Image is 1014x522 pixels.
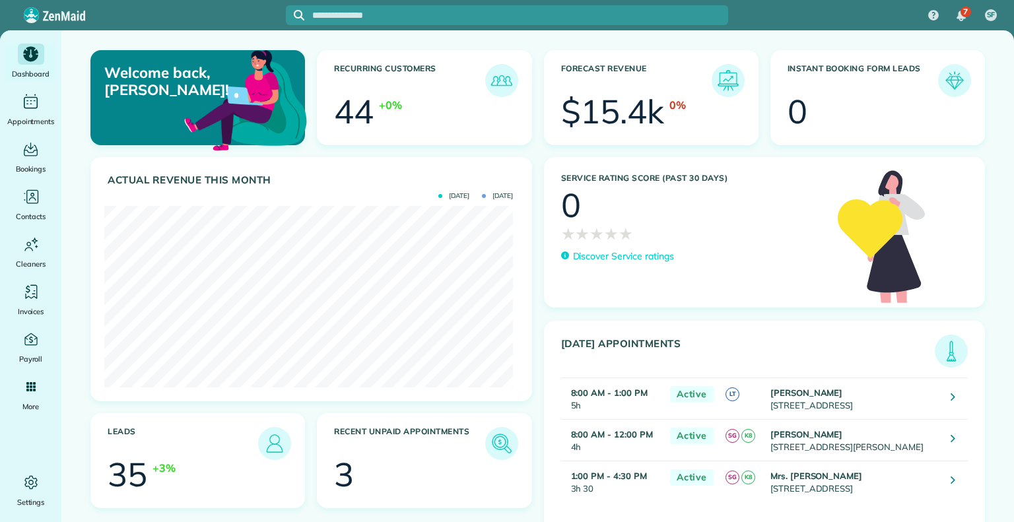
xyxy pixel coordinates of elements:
[379,97,402,113] div: +0%
[334,95,374,128] div: 44
[561,174,825,183] h3: Service Rating score (past 30 days)
[726,429,739,443] span: SG
[561,189,581,222] div: 0
[575,222,590,245] span: ★
[5,91,56,128] a: Appointments
[741,471,755,484] span: K8
[5,234,56,271] a: Cleaners
[22,400,39,413] span: More
[5,139,56,176] a: Bookings
[5,472,56,509] a: Settings
[561,222,576,245] span: ★
[561,461,663,502] td: 3h 30
[573,249,674,263] p: Discover Service ratings
[261,430,288,457] img: icon_leads-1bed01f49abd5b7fead27621c3d59655bb73ed531f8eeb49469d10e621d6b896.png
[17,496,45,509] span: Settings
[108,458,147,491] div: 35
[16,210,46,223] span: Contacts
[770,429,843,440] strong: [PERSON_NAME]
[941,67,968,94] img: icon_form_leads-04211a6a04a5b2264e4ee56bc0799ec3eb69b7e499cbb523a139df1d13a81ae0.png
[561,419,663,461] td: 4h
[5,329,56,366] a: Payroll
[104,64,235,99] p: Welcome back, [PERSON_NAME]!
[987,10,996,20] span: SF
[152,460,176,476] div: +3%
[334,427,485,460] h3: Recent unpaid appointments
[788,64,938,97] h3: Instant Booking Form Leads
[5,281,56,318] a: Invoices
[489,430,515,457] img: icon_unpaid_appointments-47b8ce3997adf2238b356f14209ab4cced10bd1f174958f3ca8f1d0dd7fffeee.png
[947,1,975,30] div: 7 unread notifications
[108,427,258,460] h3: Leads
[5,44,56,81] a: Dashboard
[571,429,653,440] strong: 8:00 AM - 12:00 PM
[438,193,469,199] span: [DATE]
[770,471,862,481] strong: Mrs. [PERSON_NAME]
[561,249,674,263] a: Discover Service ratings
[561,64,712,97] h3: Forecast Revenue
[788,95,807,128] div: 0
[18,305,44,318] span: Invoices
[5,186,56,223] a: Contacts
[489,67,515,94] img: icon_recurring_customers-cf858462ba22bcd05b5a5880d41d6543d210077de5bb9ebc9590e49fd87d84ed.png
[726,387,739,401] span: LT
[7,115,55,128] span: Appointments
[619,222,633,245] span: ★
[670,428,714,444] span: Active
[767,377,941,419] td: [STREET_ADDRESS]
[561,338,935,368] h3: [DATE] Appointments
[767,419,941,461] td: [STREET_ADDRESS][PERSON_NAME]
[770,387,843,398] strong: [PERSON_NAME]
[963,7,968,17] span: 7
[726,471,739,484] span: SG
[571,471,647,481] strong: 1:00 PM - 4:30 PM
[715,67,741,94] img: icon_forecast_revenue-8c13a41c7ed35a8dcfafea3cbb826a0462acb37728057bba2d056411b612bbbe.png
[286,10,304,20] button: Focus search
[108,174,518,186] h3: Actual Revenue this month
[12,67,50,81] span: Dashboard
[16,162,46,176] span: Bookings
[334,64,485,97] h3: Recurring Customers
[670,386,714,403] span: Active
[561,377,663,419] td: 5h
[590,222,604,245] span: ★
[604,222,619,245] span: ★
[182,35,310,163] img: dashboard_welcome-42a62b7d889689a78055ac9021e634bf52bae3f8056760290aed330b23ab8690.png
[741,429,755,443] span: K8
[767,461,941,502] td: [STREET_ADDRESS]
[561,95,665,128] div: $15.4k
[16,257,46,271] span: Cleaners
[670,469,714,486] span: Active
[571,387,648,398] strong: 8:00 AM - 1:00 PM
[334,458,354,491] div: 3
[19,352,43,366] span: Payroll
[669,97,686,113] div: 0%
[294,10,304,20] svg: Focus search
[482,193,513,199] span: [DATE]
[938,338,964,364] img: icon_todays_appointments-901f7ab196bb0bea1936b74009e4eb5ffbc2d2711fa7634e0d609ed5ef32b18b.png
